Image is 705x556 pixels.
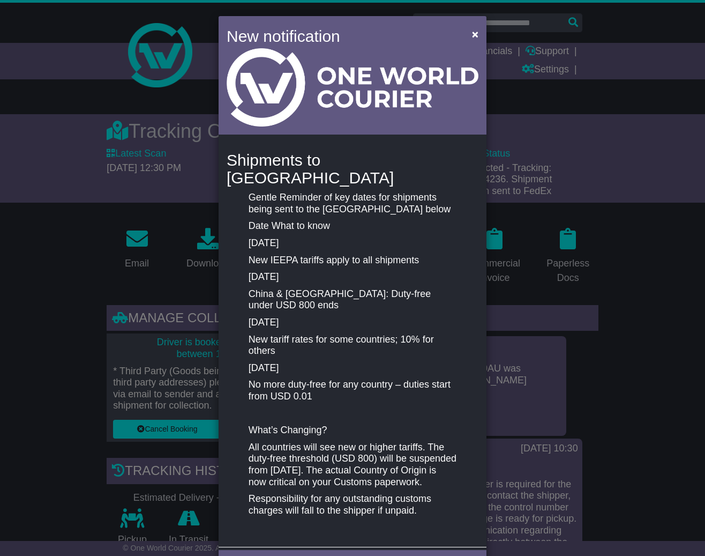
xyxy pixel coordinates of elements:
p: [DATE] [249,317,456,329]
p: [DATE] [249,238,456,249]
p: No more duty-free for any country – duties start from USD 0.01 [249,379,456,402]
button: Close [467,23,484,45]
p: [DATE] [249,362,456,374]
span: × [472,28,478,40]
p: [DATE] [249,271,456,283]
img: Light [227,48,478,127]
p: All countries will see new or higher tariffs. The duty-free threshold (USD 800) will be suspended... [249,442,456,488]
h4: New notification [227,24,456,48]
p: China & [GEOGRAPHIC_DATA]: Duty-free under USD 800 ends [249,288,456,312]
p: Gentle Reminder of key dates for shipments being sent to the [GEOGRAPHIC_DATA] below [249,192,456,215]
h4: Shipments to [GEOGRAPHIC_DATA] [227,151,478,187]
p: New tariff rates for some countries; 10% for others [249,334,456,357]
p: Responsibility for any outstanding customs charges will fall to the shipper if unpaid. [249,493,456,516]
p: What’s Changing? [249,425,456,436]
p: New IEEPA tariffs apply to all shipments [249,255,456,266]
p: Date What to know [249,220,456,232]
